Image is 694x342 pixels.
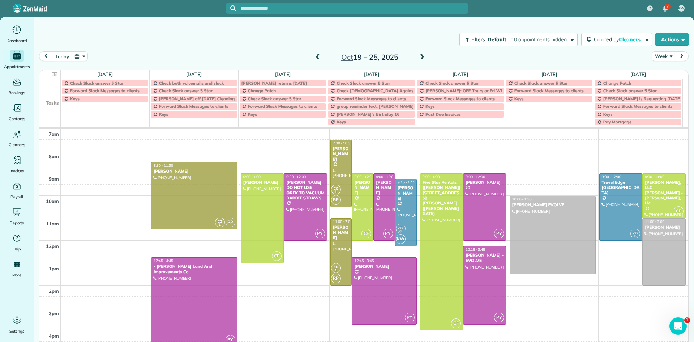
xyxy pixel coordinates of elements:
[3,154,31,174] a: Invoices
[684,317,690,323] span: 1
[3,102,31,122] a: Contacts
[46,221,59,227] span: 11am
[10,219,24,227] span: Reports
[13,245,21,253] span: Help
[657,1,673,17] div: 7 unread notifications
[49,333,59,339] span: 4pm
[9,141,25,148] span: Cleaners
[10,167,24,174] span: Invoices
[49,153,59,159] span: 8am
[3,180,31,200] a: Payroll
[39,51,53,61] button: prev
[46,198,59,204] span: 10am
[594,36,643,43] span: Colored by
[471,36,487,43] span: Filters:
[666,4,669,9] span: 7
[541,71,557,77] a: [DATE]
[456,33,578,46] a: Filters: Default | 10 appointments hidden
[652,51,675,61] button: Week
[52,51,72,61] button: today
[9,89,25,96] span: Bookings
[655,33,689,46] button: Actions
[226,5,236,11] button: Focus search
[9,115,25,122] span: Contacts
[3,314,31,335] a: Settings
[46,243,59,249] span: 12pm
[488,36,507,43] span: Default
[4,63,30,70] span: Appointments
[9,328,25,335] span: Settings
[581,33,652,46] button: Colored byCleaners
[508,36,567,43] span: | 10 appointments hidden
[97,71,113,77] a: [DATE]
[669,317,687,335] iframe: Intercom live chat
[364,71,380,77] a: [DATE]
[49,266,59,271] span: 1pm
[675,51,689,61] button: next
[3,76,31,96] a: Bookings
[49,288,59,294] span: 2pm
[49,176,59,182] span: 9am
[12,271,21,279] span: More
[275,71,291,77] a: [DATE]
[3,24,31,44] a: Dashboard
[49,311,59,316] span: 3pm
[630,71,646,77] a: [DATE]
[3,232,31,253] a: Help
[3,50,31,70] a: Appointments
[325,53,415,61] h2: 19 – 25, 2025
[678,5,685,11] span: KW
[7,37,27,44] span: Dashboard
[3,206,31,227] a: Reports
[341,52,353,62] span: Oct
[186,71,202,77] a: [DATE]
[230,5,236,11] svg: Focus search
[453,71,468,77] a: [DATE]
[459,33,578,46] button: Filters: Default | 10 appointments hidden
[3,128,31,148] a: Cleaners
[10,193,23,200] span: Payroll
[49,131,59,137] span: 7am
[619,36,642,43] span: Cleaners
